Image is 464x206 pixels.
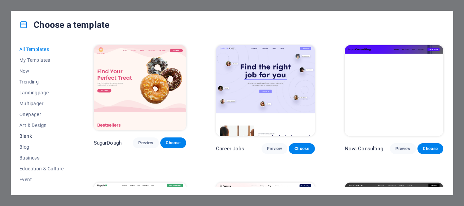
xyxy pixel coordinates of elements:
[19,133,64,139] span: Blank
[19,166,64,171] span: Education & Culture
[19,144,64,150] span: Blog
[19,101,64,106] span: Multipager
[19,55,64,65] button: My Templates
[19,76,64,87] button: Trending
[19,57,64,63] span: My Templates
[19,123,64,128] span: Art & Design
[19,112,64,117] span: Onepager
[19,68,64,74] span: New
[19,120,64,131] button: Art & Design
[216,45,315,136] img: Career Jobs
[289,143,315,154] button: Choose
[395,146,410,151] span: Preview
[133,137,159,148] button: Preview
[19,87,64,98] button: Landingpage
[19,65,64,76] button: New
[19,131,64,142] button: Blank
[19,109,64,120] button: Onepager
[216,145,244,152] p: Career Jobs
[294,146,309,151] span: Choose
[19,90,64,95] span: Landingpage
[267,146,282,151] span: Preview
[19,98,64,109] button: Multipager
[390,143,416,154] button: Preview
[19,174,64,185] button: Event
[19,163,64,174] button: Education & Culture
[138,140,153,146] span: Preview
[19,155,64,161] span: Business
[19,177,64,182] span: Event
[345,45,443,136] img: Nova Consulting
[166,140,181,146] span: Choose
[19,46,64,52] span: All Templates
[19,142,64,152] button: Blog
[19,152,64,163] button: Business
[19,79,64,85] span: Trending
[417,143,443,154] button: Choose
[94,139,122,146] p: SugarDough
[94,45,186,130] img: SugarDough
[19,44,64,55] button: All Templates
[160,137,186,148] button: Choose
[262,143,287,154] button: Preview
[345,145,383,152] p: Nova Consulting
[19,19,109,30] h4: Choose a template
[19,185,64,196] button: Gastronomy
[423,146,438,151] span: Choose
